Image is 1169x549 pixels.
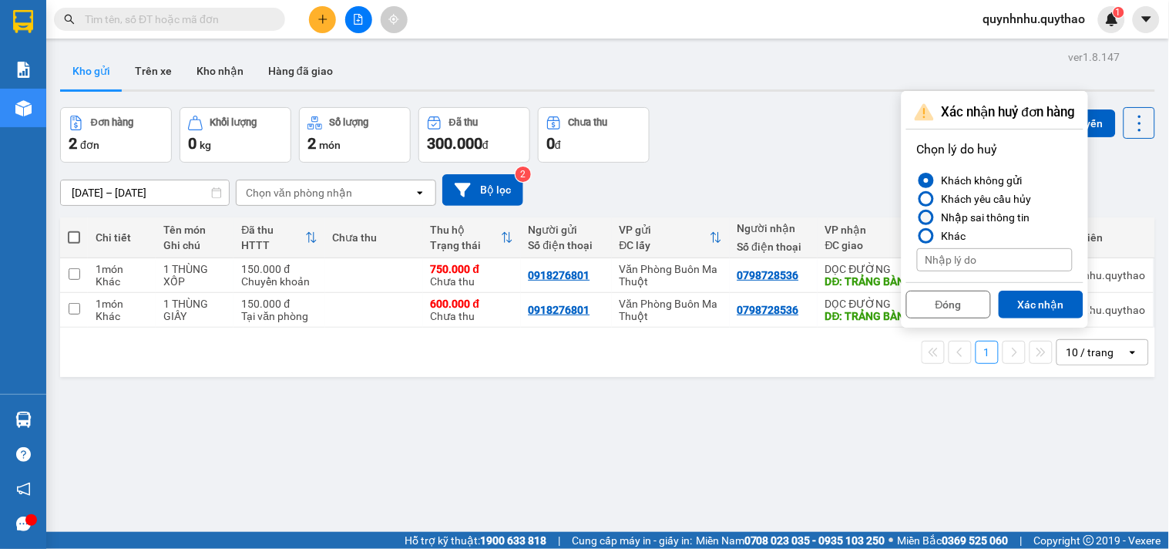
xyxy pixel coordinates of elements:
button: Bộ lọc [442,174,523,206]
img: warehouse-icon [15,100,32,116]
div: 750.000 đ [431,263,513,275]
span: Hỗ trợ kỹ thuật: [405,532,546,549]
div: Ghi chú [163,239,226,251]
span: TRẢNG BÀNG [132,72,230,126]
div: Người nhận [737,222,810,234]
span: Nhận: [132,15,169,31]
strong: 0369 525 060 [942,534,1009,547]
span: DĐ: [132,80,154,96]
button: Khối lượng0kg [180,107,291,163]
div: 0798728536 [737,304,799,316]
span: 1 [1116,7,1121,18]
svg: open [1127,346,1139,359]
button: Chưa thu0đ [538,107,650,163]
div: Số lượng [330,117,369,128]
div: HTTT [241,239,304,251]
div: Chọn văn phòng nhận [246,185,352,200]
div: Văn Phòng Buôn Ma Thuột [620,263,722,288]
button: Trên xe [123,52,184,89]
div: 1 THÙNG GIẤY [163,298,226,322]
button: Xác nhận [999,291,1083,318]
div: quynhnhu.quythao [1054,269,1146,281]
span: 0 [188,134,197,153]
button: Hàng đã giao [256,52,345,89]
div: Chưa thu [333,231,415,244]
div: Chưa thu [431,263,513,288]
div: 0798728536 [132,50,240,72]
div: DĐ: TRẢNG BÀNG [825,275,925,288]
span: | [1020,532,1023,549]
p: Chọn lý do huỷ [917,140,1073,159]
div: Nhập sai thông tin [936,208,1030,227]
div: ver 1.8.147 [1069,49,1120,66]
button: Đã thu300.000đ [418,107,530,163]
div: Người gửi [529,224,604,236]
div: Chuyển khoản [241,275,317,288]
div: Tại văn phòng [241,310,317,322]
span: 2 [307,134,316,153]
img: warehouse-icon [15,412,32,428]
div: Số điện thoại [529,239,604,251]
span: question-circle [16,447,31,462]
span: notification [16,482,31,497]
div: Nhân viên [1054,231,1146,244]
span: message [16,517,31,531]
div: Khác [96,310,148,322]
div: DỌC ĐƯỜNG [825,263,925,275]
div: Trạng thái [431,239,501,251]
svg: open [414,187,426,199]
div: 600.000 đ [431,298,513,310]
th: Toggle SortBy [818,217,933,258]
sup: 1 [1114,7,1124,18]
span: món [319,139,341,151]
div: 150.000 đ [241,263,317,275]
span: Miền Nam [696,532,885,549]
span: plus [317,14,328,25]
span: Miền Bắc [898,532,1009,549]
button: Kho gửi [60,52,123,89]
div: DỌC ĐƯỜNG [132,13,240,50]
div: ĐC lấy [620,239,710,251]
div: Đã thu [241,224,304,236]
div: 0918276801 [13,69,121,90]
span: copyright [1083,535,1094,546]
img: logo-vxr [13,10,33,33]
button: file-add [345,6,372,33]
span: 2 [69,134,77,153]
div: 1 món [96,263,148,275]
button: Số lượng2món [299,107,411,163]
span: Gửi: [13,15,37,31]
img: icon-new-feature [1105,12,1119,26]
div: 0918276801 [529,269,590,281]
div: Khác [936,227,966,245]
div: 10 / trang [1067,345,1114,360]
div: Khách yêu cầu hủy [936,190,1032,208]
span: 300.000 [427,134,482,153]
button: Đơn hàng2đơn [60,107,172,163]
input: Tìm tên, số ĐT hoặc mã đơn [85,11,267,28]
span: ⚪️ [889,537,894,544]
button: Kho nhận [184,52,256,89]
div: VP nhận [825,224,913,236]
strong: 1900 633 818 [480,534,546,547]
button: caret-down [1133,6,1160,33]
th: Toggle SortBy [423,217,521,258]
div: 0798728536 [737,269,799,281]
div: 150.000 đ [241,298,317,310]
div: 1 món [96,298,148,310]
div: Đã thu [449,117,478,128]
span: đ [482,139,489,151]
button: 1 [976,341,999,364]
span: 0 [546,134,555,153]
input: Select a date range. [61,180,229,205]
div: Khác [96,275,148,288]
div: ĐC giao [825,239,913,251]
input: Nhập lý do [917,248,1073,271]
div: 1 THÙNG XỐP [163,263,226,288]
div: Xác nhận huỷ đơn hàng [906,96,1083,130]
div: 0918276801 [529,304,590,316]
div: Số điện thoại [737,241,810,253]
div: Văn Phòng Buôn Ma Thuột [620,298,722,322]
strong: 0708 023 035 - 0935 103 250 [744,534,885,547]
span: caret-down [1140,12,1154,26]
